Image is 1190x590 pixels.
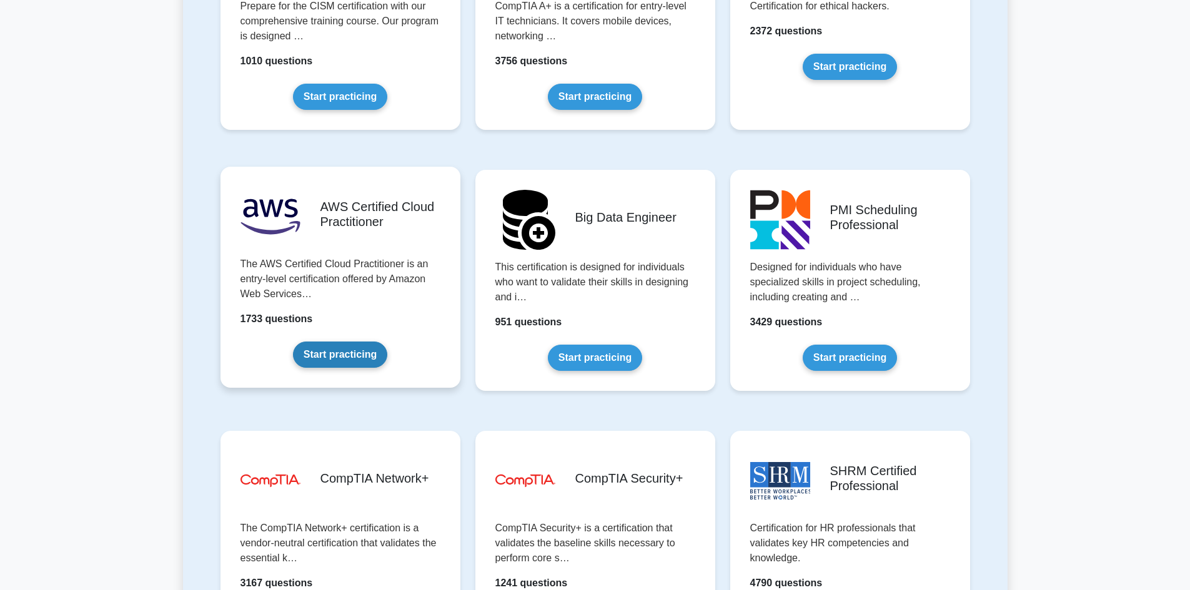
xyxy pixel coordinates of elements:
[548,84,642,110] a: Start practicing
[548,345,642,371] a: Start practicing
[803,345,897,371] a: Start practicing
[293,84,387,110] a: Start practicing
[293,342,387,368] a: Start practicing
[803,54,897,80] a: Start practicing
